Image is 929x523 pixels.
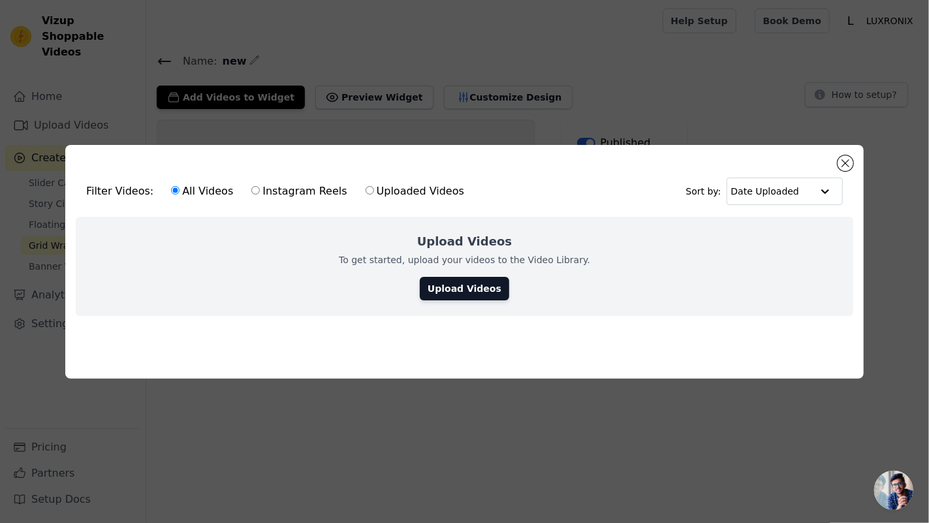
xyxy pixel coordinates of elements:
label: Uploaded Videos [365,183,465,200]
div: Filter Videos: [86,176,471,206]
a: Open chat [874,471,913,510]
h2: Upload Videos [417,232,512,251]
p: To get started, upload your videos to the Video Library. [339,253,590,266]
label: All Videos [170,183,234,200]
div: Sort by: [686,178,843,205]
a: Upload Videos [420,277,509,300]
label: Instagram Reels [251,183,347,200]
button: Close modal [838,155,853,171]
